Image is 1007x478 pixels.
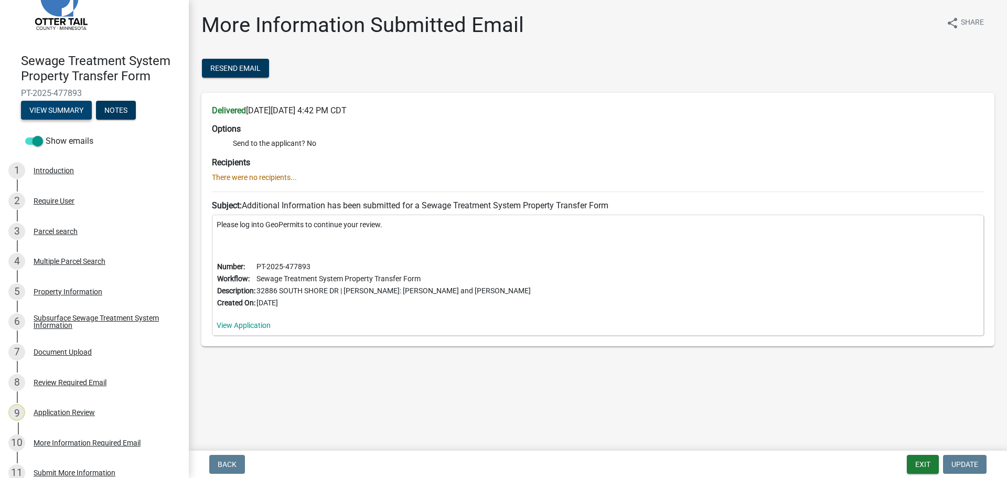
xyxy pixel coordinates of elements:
[212,157,250,167] strong: Recipients
[212,172,984,183] p: There were no recipients...
[951,460,978,469] span: Update
[34,197,74,205] div: Require User
[34,288,102,295] div: Property Information
[217,219,979,230] p: Please log into GeoPermits to continue your review.
[21,107,92,115] wm-modal-confirm: Summary
[946,17,959,29] i: share
[21,101,92,120] button: View Summary
[34,469,115,476] div: Submit More Information
[8,313,25,330] div: 6
[8,344,25,360] div: 7
[34,228,78,235] div: Parcel search
[34,409,95,416] div: Application Review
[961,17,984,29] span: Share
[212,200,984,210] h6: Additional Information has been submitted for a Sewage Treatment System Property Transfer Form
[212,105,984,115] h6: [DATE][DATE] 4:42 PM CDT
[212,105,246,115] strong: Delivered
[34,167,74,174] div: Introduction
[34,348,92,356] div: Document Upload
[217,286,255,295] b: Description:
[217,262,245,271] b: Number:
[8,193,25,209] div: 2
[96,101,136,120] button: Notes
[34,439,141,447] div: More Information Required Email
[8,162,25,179] div: 1
[210,64,261,72] span: Resend Email
[943,455,987,474] button: Update
[8,434,25,451] div: 10
[21,54,180,84] h4: Sewage Treatment System Property Transfer Form
[217,321,271,330] a: View Application
[34,379,106,386] div: Review Required Email
[34,314,172,329] div: Subsurface Sewage Treatment System Information
[217,274,250,283] b: Workflow:
[8,253,25,270] div: 4
[256,273,531,285] td: Sewage Treatment System Property Transfer Form
[21,88,168,98] span: PT-2025-477893
[34,258,105,265] div: Multiple Parcel Search
[201,13,524,38] h1: More Information Submitted Email
[212,200,242,210] strong: Subject:
[907,455,939,474] button: Exit
[25,135,93,147] label: Show emails
[256,261,531,273] td: PT-2025-477893
[218,460,237,469] span: Back
[202,59,269,78] button: Resend Email
[96,107,136,115] wm-modal-confirm: Notes
[233,138,984,149] li: Send to the applicant? No
[212,124,241,134] strong: Options
[256,285,531,297] td: 32886 SOUTH SHORE DR | [PERSON_NAME]: [PERSON_NAME] and [PERSON_NAME]
[938,13,992,33] button: shareShare
[8,404,25,421] div: 9
[8,374,25,391] div: 8
[8,283,25,300] div: 5
[8,223,25,240] div: 3
[217,299,255,307] b: Created On:
[209,455,245,474] button: Back
[256,297,531,309] td: [DATE]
